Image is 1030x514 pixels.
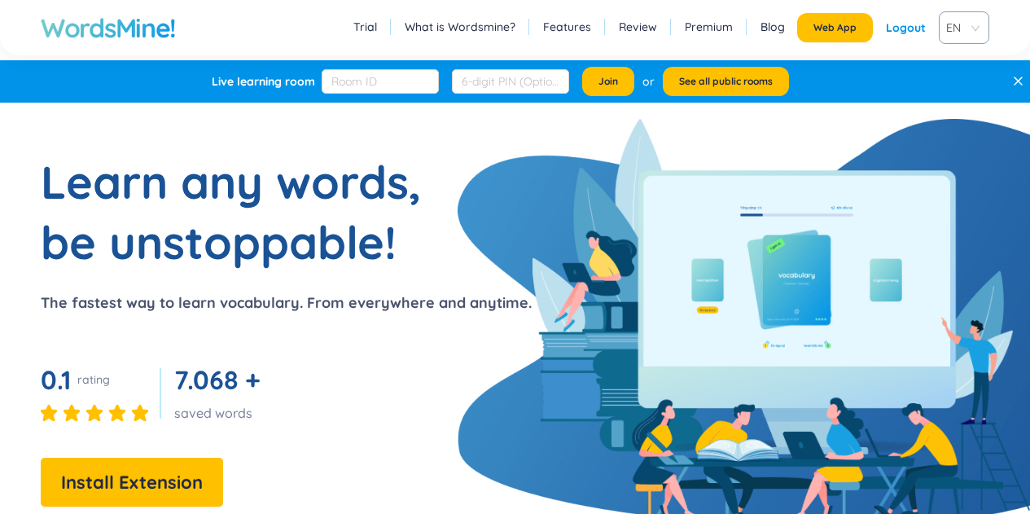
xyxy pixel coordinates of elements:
[174,363,261,396] span: 7.068 +
[886,13,926,42] div: Logout
[797,13,873,42] button: Web App
[663,67,789,96] button: See all public rooms
[41,152,448,272] h1: Learn any words, be unstoppable!
[760,19,785,35] a: Blog
[41,458,223,507] button: Install Extension
[212,73,315,90] div: Live learning room
[582,67,634,96] button: Join
[452,69,569,94] input: 6-digit PIN (Optional)
[322,69,439,94] input: Room ID
[619,19,657,35] a: Review
[41,363,71,396] span: 0.1
[679,75,773,88] span: See all public rooms
[946,15,975,40] span: EN
[353,19,377,35] a: Trial
[174,404,267,422] div: saved words
[41,292,532,314] p: The fastest way to learn vocabulary. From everywhere and anytime.
[77,371,110,388] div: rating
[685,19,733,35] a: Premium
[405,19,515,35] a: What is Wordsmine?
[642,72,655,90] div: or
[61,468,203,497] span: Install Extension
[41,476,223,492] a: Install Extension
[598,75,618,88] span: Join
[41,11,176,44] a: WordsMine!
[813,21,857,34] span: Web App
[543,19,591,35] a: Features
